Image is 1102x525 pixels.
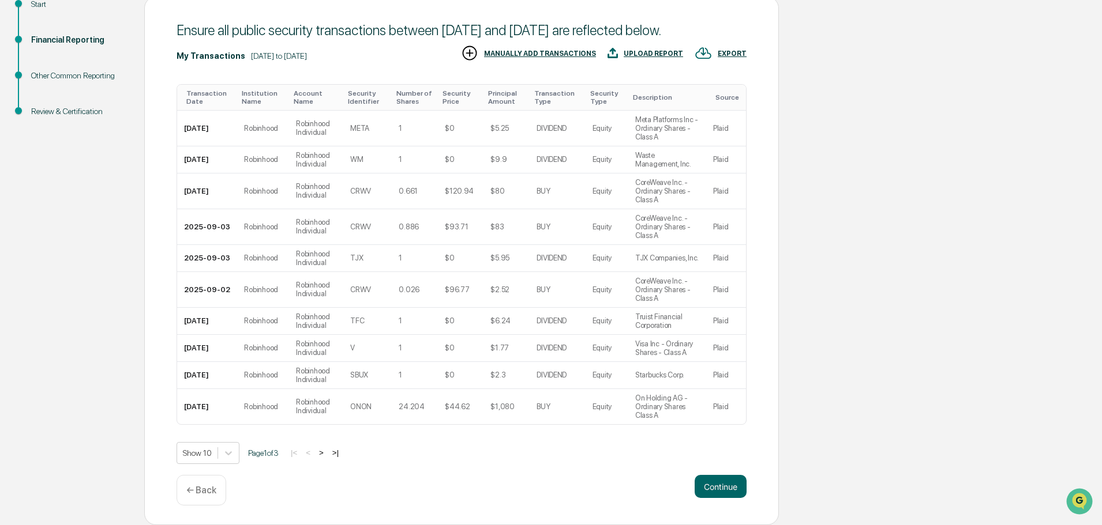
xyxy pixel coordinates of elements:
[399,254,402,262] div: 1
[537,402,550,411] div: BUY
[12,206,21,215] div: 🖐️
[177,22,747,39] div: Ensure all public security transactions between [DATE] and [DATE] are reflected below.
[244,371,278,379] div: Robinhood
[289,272,343,308] td: Robinhood Individual
[177,111,237,146] td: [DATE]
[706,245,746,272] td: Plaid
[706,111,746,146] td: Plaid
[302,448,314,458] button: <
[316,448,327,458] button: >
[52,100,159,109] div: We're available if you need us!
[244,316,278,325] div: Robinhood
[593,402,612,411] div: Equity
[23,205,74,216] span: Preclearance
[52,88,189,100] div: Start new chat
[593,155,612,164] div: Equity
[115,255,140,263] span: Pylon
[399,187,418,195] div: 0.661
[490,124,509,133] div: $5.25
[350,402,372,411] div: ONON
[289,389,343,424] td: Robinhood Individual
[244,285,278,294] div: Robinhood
[7,200,79,221] a: 🖐️Preclearance
[244,254,278,262] div: Robinhood
[177,173,237,209] td: [DATE]
[635,371,684,379] div: Starbucks Corp.
[399,222,419,231] div: 0.886
[350,124,369,133] div: META
[329,448,342,458] button: >|
[534,89,580,105] div: Toggle SortBy
[31,105,126,118] div: Review & Certification
[350,371,368,379] div: SBUX
[350,316,364,325] div: TFC
[350,285,371,294] div: CRWV
[706,146,746,173] td: Plaid
[244,222,278,231] div: Robinhood
[24,88,45,109] img: 4531339965365_218c74b014194aa58b9b_72.jpg
[635,394,699,420] div: On Holding AG - Ordinary Shares Class A
[445,316,454,325] div: $0
[706,308,746,335] td: Plaid
[399,343,402,352] div: 1
[177,209,237,245] td: 2025-09-03
[399,371,402,379] div: 1
[635,254,699,262] div: TJX Companies, Inc.
[350,187,371,195] div: CRWV
[399,316,402,325] div: 1
[399,285,419,294] div: 0.026
[695,44,712,62] img: EXPORT
[95,205,143,216] span: Attestations
[490,222,504,231] div: $83
[196,92,210,105] button: Start new chat
[7,222,77,243] a: 🔎Data Lookup
[445,343,454,352] div: $0
[593,371,612,379] div: Equity
[537,371,567,379] div: DIVIDEND
[251,51,307,61] div: [DATE] to [DATE]
[177,308,237,335] td: [DATE]
[695,475,747,498] button: Continue
[177,362,237,389] td: [DATE]
[350,254,363,262] div: TJX
[177,51,245,61] div: My Transactions
[96,157,100,166] span: •
[490,254,509,262] div: $5.95
[31,34,126,46] div: Financial Reporting
[399,155,402,164] div: 1
[593,254,612,262] div: Equity
[12,88,32,109] img: 1746055101610-c473b297-6a78-478c-a979-82029cc54cd1
[244,343,278,352] div: Robinhood
[287,448,301,458] button: |<
[84,206,93,215] div: 🗄️
[12,24,210,43] p: How can we help?
[635,339,699,357] div: Visa Inc - Ordinary Shares - Class A
[490,187,504,195] div: $80
[289,308,343,335] td: Robinhood Individual
[177,335,237,362] td: [DATE]
[12,228,21,237] div: 🔎
[445,402,470,411] div: $44.62
[177,146,237,173] td: [DATE]
[294,89,339,105] div: Toggle SortBy
[590,89,624,105] div: Toggle SortBy
[635,151,699,168] div: Waste Management, Inc.
[31,70,126,82] div: Other Common Reporting
[289,245,343,272] td: Robinhood Individual
[399,124,402,133] div: 1
[23,226,73,238] span: Data Lookup
[445,254,454,262] div: $0
[396,89,433,105] div: Toggle SortBy
[348,89,387,105] div: Toggle SortBy
[244,402,278,411] div: Robinhood
[244,187,278,195] div: Robinhood
[490,402,514,411] div: $1,080
[289,146,343,173] td: Robinhood Individual
[490,371,505,379] div: $2.3
[36,157,93,166] span: [PERSON_NAME]
[350,343,355,352] div: V
[490,316,511,325] div: $6.24
[706,335,746,362] td: Plaid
